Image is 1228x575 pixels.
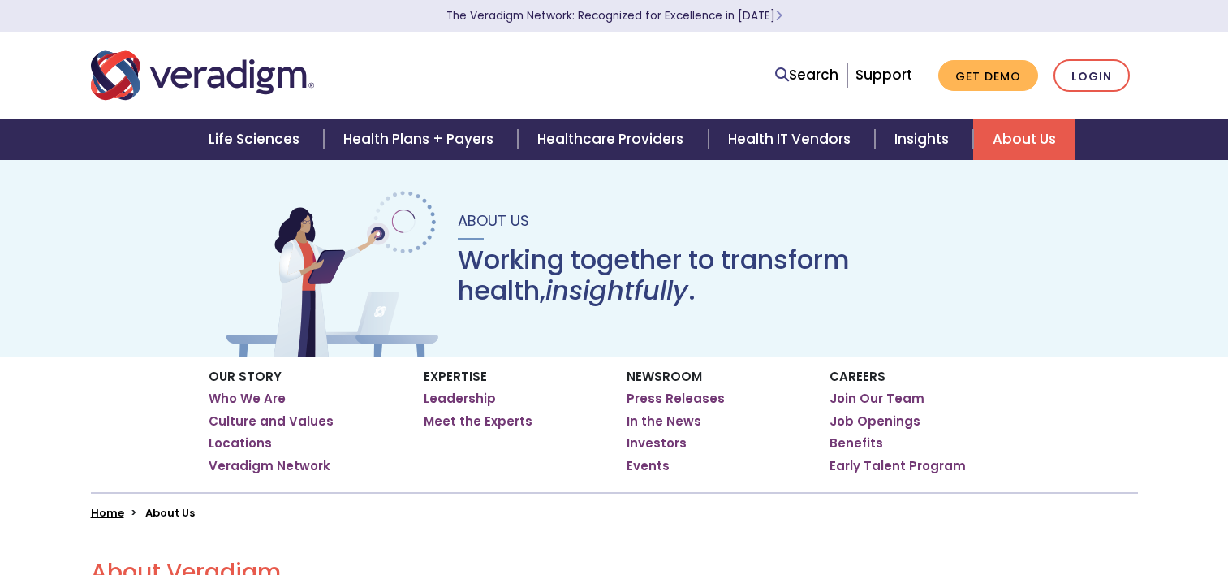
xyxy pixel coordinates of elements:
[829,458,966,474] a: Early Talent Program
[446,8,782,24] a: The Veradigm Network: Recognized for Excellence in [DATE]Learn More
[775,64,838,86] a: Search
[627,391,725,407] a: Press Releases
[1053,59,1130,93] a: Login
[627,435,687,452] a: Investors
[875,119,973,160] a: Insights
[709,119,875,160] a: Health IT Vendors
[424,391,496,407] a: Leadership
[518,119,708,160] a: Healthcare Providers
[458,244,1006,307] h1: Working together to transform health, .
[424,413,532,430] a: Meet the Experts
[458,210,529,231] span: About Us
[829,413,920,430] a: Job Openings
[973,119,1075,160] a: About Us
[324,119,518,160] a: Health Plans + Payers
[209,413,334,430] a: Culture and Values
[829,435,883,452] a: Benefits
[209,391,286,407] a: Who We Are
[775,8,782,24] span: Learn More
[91,505,124,521] a: Home
[627,458,670,474] a: Events
[209,458,330,474] a: Veradigm Network
[189,119,324,160] a: Life Sciences
[209,435,272,452] a: Locations
[91,49,314,102] img: Veradigm logo
[627,413,701,430] a: In the News
[855,65,912,84] a: Support
[829,391,924,407] a: Join Our Team
[545,272,688,309] em: insightfully
[938,60,1038,92] a: Get Demo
